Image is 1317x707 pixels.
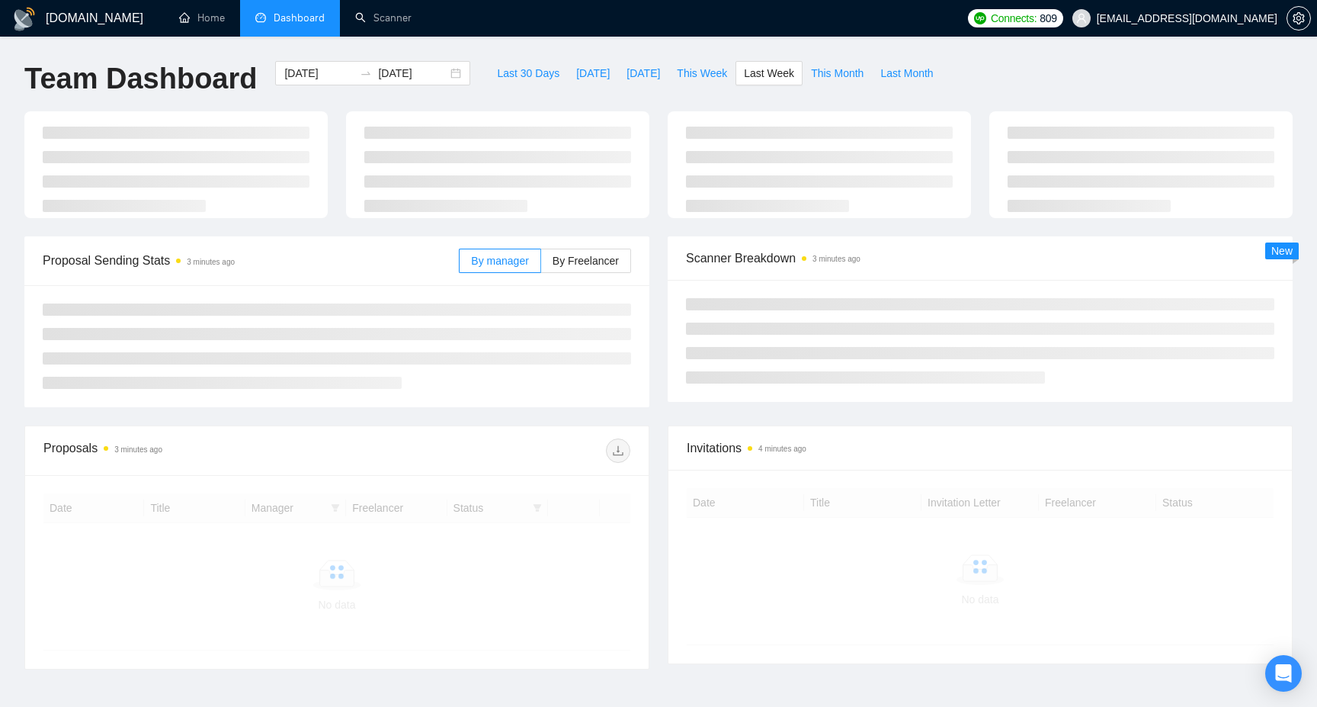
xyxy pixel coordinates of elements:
[744,65,794,82] span: Last Week
[626,65,660,82] span: [DATE]
[355,11,412,24] a: searchScanner
[618,61,668,85] button: [DATE]
[811,65,864,82] span: This Month
[1040,10,1056,27] span: 809
[360,67,372,79] span: to
[576,65,610,82] span: [DATE]
[24,61,257,97] h1: Team Dashboard
[274,11,325,24] span: Dashboard
[1287,12,1311,24] a: setting
[686,249,1274,268] span: Scanner Breakdown
[687,439,1274,458] span: Invitations
[568,61,618,85] button: [DATE]
[1271,245,1293,257] span: New
[471,255,528,267] span: By manager
[553,255,619,267] span: By Freelancer
[872,61,941,85] button: Last Month
[1287,12,1310,24] span: setting
[360,67,372,79] span: swap-right
[880,65,933,82] span: Last Month
[43,439,337,463] div: Proposals
[991,10,1037,27] span: Connects:
[114,445,162,454] time: 3 minutes ago
[1076,13,1087,24] span: user
[677,65,727,82] span: This Week
[974,12,986,24] img: upwork-logo.png
[43,251,459,270] span: Proposal Sending Stats
[758,445,806,453] time: 4 minutes ago
[12,7,37,31] img: logo
[803,61,872,85] button: This Month
[489,61,568,85] button: Last 30 Days
[735,61,803,85] button: Last Week
[1265,655,1302,692] div: Open Intercom Messenger
[179,11,225,24] a: homeHome
[187,258,235,266] time: 3 minutes ago
[812,255,860,263] time: 3 minutes ago
[284,65,354,82] input: Start date
[497,65,559,82] span: Last 30 Days
[378,65,447,82] input: End date
[668,61,735,85] button: This Week
[1287,6,1311,31] button: setting
[255,12,266,23] span: dashboard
